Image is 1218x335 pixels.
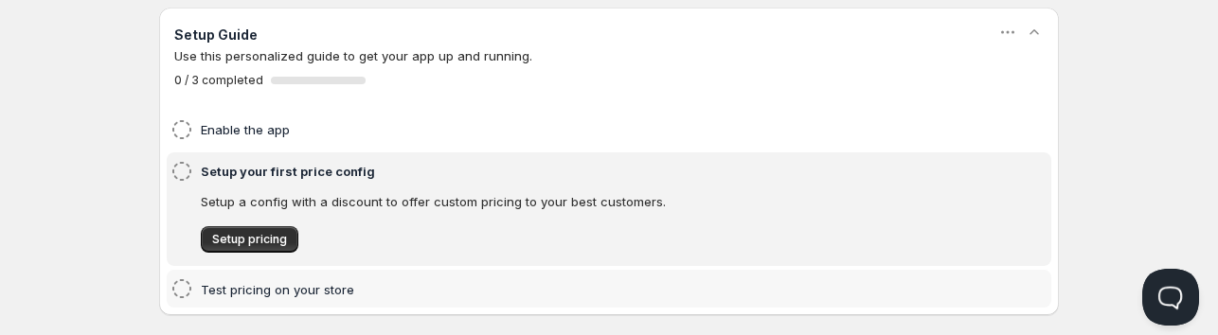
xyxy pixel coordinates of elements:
[1142,269,1199,326] iframe: Help Scout Beacon - Open
[174,26,258,44] h3: Setup Guide
[201,226,298,253] a: Setup pricing
[212,232,287,247] span: Setup pricing
[174,73,263,88] span: 0 / 3 completed
[201,120,959,139] h4: Enable the app
[201,162,959,181] h4: Setup your first price config
[201,280,959,299] h4: Test pricing on your store
[174,46,1044,65] p: Use this personalized guide to get your app up and running.
[201,192,954,211] p: Setup a config with a discount to offer custom pricing to your best customers.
